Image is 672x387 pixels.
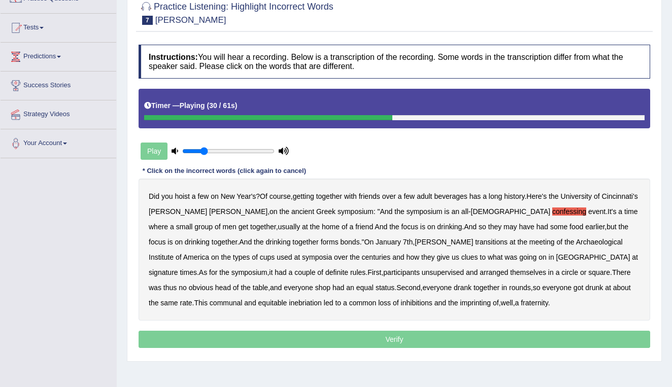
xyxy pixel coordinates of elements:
[198,192,209,200] b: few
[149,284,161,292] b: was
[149,192,159,200] b: Did
[448,299,458,307] b: the
[322,223,340,231] b: home
[265,238,290,246] b: drinking
[504,192,524,200] b: history
[548,268,554,276] b: in
[619,223,628,231] b: the
[612,268,631,276] b: There
[239,223,248,231] b: get
[549,253,554,261] b: in
[422,268,464,276] b: unsupervised
[483,192,487,200] b: a
[149,268,178,276] b: signature
[423,284,452,292] b: everyone
[215,223,221,231] b: of
[139,179,650,321] div: ? , . , : " - . , . , . ." , . , . , . , . , , . , , .
[270,207,278,216] b: on
[221,253,230,261] b: the
[346,284,354,292] b: an
[420,223,425,231] b: is
[291,207,314,216] b: ancient
[338,207,374,216] b: symposium
[342,223,348,231] b: of
[519,253,536,261] b: going
[254,238,263,246] b: the
[341,238,360,246] b: bonds
[474,284,499,292] b: together
[376,284,394,292] b: status
[160,299,178,307] b: same
[392,253,404,261] b: and
[161,192,173,200] b: you
[175,238,183,246] b: on
[207,101,209,110] b: (
[250,223,276,231] b: together
[510,238,516,246] b: at
[464,223,477,231] b: And
[427,223,435,231] b: on
[1,100,116,126] a: Strategy Videos
[618,207,622,216] b: a
[175,192,190,200] b: hoist
[539,253,547,261] b: on
[469,192,481,200] b: has
[594,192,600,200] b: of
[393,299,399,307] b: of
[324,299,333,307] b: led
[288,268,292,276] b: a
[460,299,491,307] b: imprinting
[383,268,420,276] b: participants
[389,223,399,231] b: the
[624,207,637,216] b: time
[376,238,401,246] b: January
[270,192,291,200] b: course
[233,253,250,261] b: types
[380,207,393,216] b: And
[407,207,443,216] b: symposium
[588,268,610,276] b: square
[231,268,267,276] b: symposium
[1,72,116,97] a: Success Stories
[437,223,462,231] b: drinking
[149,53,198,61] b: Instructions:
[185,238,210,246] b: drinking
[632,253,638,261] b: at
[294,268,315,276] b: couple
[212,238,238,246] b: together
[417,192,432,200] b: adult
[542,284,572,292] b: everyone
[362,253,391,261] b: centuries
[378,299,391,307] b: loss
[189,284,213,292] b: obvious
[194,299,208,307] b: This
[355,223,373,231] b: friend
[332,284,344,292] b: had
[155,15,226,25] small: [PERSON_NAME]
[284,284,313,292] b: everyone
[349,299,377,307] b: common
[223,223,237,231] b: men
[489,192,502,200] b: long
[576,238,623,246] b: Archaeological
[149,238,165,246] b: focus
[434,299,446,307] b: and
[316,207,335,216] b: Greek
[237,192,256,200] b: Year's
[533,284,541,292] b: so
[302,223,308,231] b: at
[585,223,604,231] b: earlier
[398,192,402,200] b: a
[253,284,268,292] b: table
[278,223,300,231] b: usually
[275,268,286,276] b: had
[503,223,517,231] b: may
[192,192,196,200] b: a
[163,284,177,292] b: thus
[415,238,473,246] b: [PERSON_NAME]
[149,207,207,216] b: [PERSON_NAME]
[215,284,231,292] b: head
[180,268,196,276] b: times
[519,223,534,231] b: have
[139,45,650,79] h4: You will hear a recording. Below is a transcription of the recording. Some words in the transcrip...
